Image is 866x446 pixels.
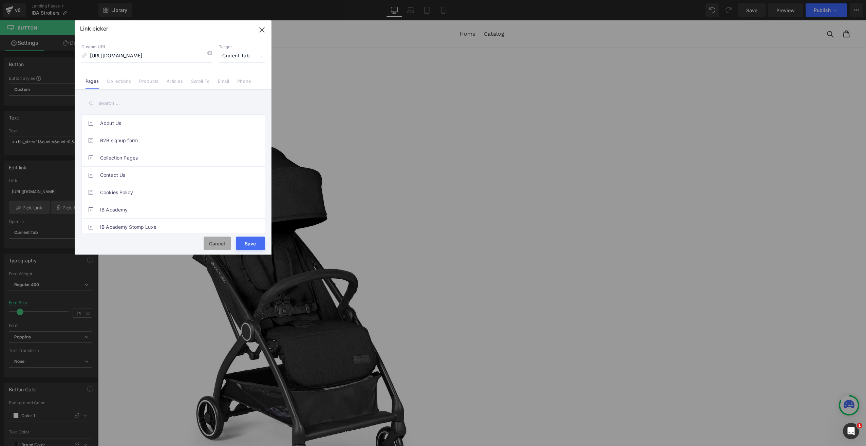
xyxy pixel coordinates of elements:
a: Phone [237,78,251,89]
p: Target [219,44,265,50]
a: Articles [167,78,183,89]
input: search ... [81,96,265,111]
a: Catalog [382,8,410,19]
p: Custom URL [81,44,212,50]
input: Search [727,6,746,20]
input: https://gempages.net [81,50,212,62]
p: Link picker [80,25,108,32]
a: Cookies Policy [100,184,249,201]
button: Cancel [204,237,231,250]
a: Email [218,78,229,89]
span: 1 [857,423,862,428]
a: Collections [107,78,131,89]
span: Current Tab [219,50,265,62]
a: B2B signup form [100,132,249,149]
a: Collection Pages [100,149,249,166]
a: IB Academy Stomp Luxe [100,219,249,236]
a: GemPages Builder [19,10,98,18]
a: Pages [86,78,99,89]
a: Contact Us [100,167,249,184]
a: Products [139,78,158,89]
a: Home [358,8,381,19]
button: Save [236,237,265,250]
iframe: Intercom live chat [843,423,859,439]
a: About Us [100,115,249,132]
a: Scroll To [191,78,210,89]
a: IB Academy [100,201,249,218]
